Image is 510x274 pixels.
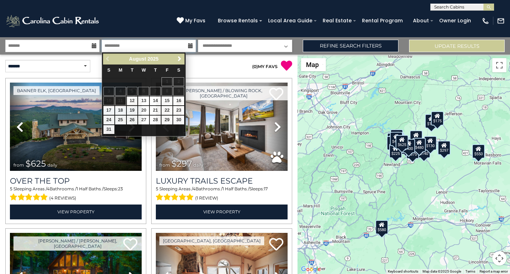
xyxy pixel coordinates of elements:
span: Wednesday [142,68,146,73]
span: My Favs [185,17,205,24]
span: Sunday [107,68,110,73]
div: $125 [390,129,403,143]
div: $349 [410,130,423,145]
div: Sleeping Areas / Bathrooms / Sleeps: [10,186,142,203]
a: Open this area in Google Maps (opens a new window) [299,265,323,274]
span: from [13,162,24,168]
div: $375 [406,144,419,158]
div: Sleeping Areas / Bathrooms / Sleeps: [156,186,288,203]
span: (1 review) [195,194,218,203]
a: 15 [161,96,172,105]
a: 27 [138,116,149,124]
a: 20 [138,106,149,115]
span: (4 reviews) [49,194,76,203]
a: 22 [161,106,172,115]
a: Next [175,55,184,63]
a: 12 [127,96,138,105]
a: [PERSON_NAME] / [PERSON_NAME], [GEOGRAPHIC_DATA] [13,236,142,251]
a: View Property [156,205,288,219]
span: 17 [264,186,268,191]
div: $550 [472,144,485,158]
img: thumbnail_167153549.jpeg [10,83,142,171]
a: 29 [161,116,172,124]
span: daily [47,162,57,168]
span: Friday [166,68,169,73]
div: $175 [431,111,444,125]
button: Toggle fullscreen view [492,58,506,72]
button: Keyboard shortcuts [388,269,418,274]
a: Owner Login [436,15,475,26]
span: 0 [254,64,256,69]
span: $297 [171,158,192,169]
a: Browse Rentals [214,15,261,26]
a: 26 [127,116,138,124]
a: 28 [150,116,161,124]
span: 4 [47,186,50,191]
a: 24 [103,116,114,124]
a: [PERSON_NAME] / Blowing Rock, [GEOGRAPHIC_DATA] [159,86,288,100]
span: daily [193,162,203,168]
a: About [409,15,432,26]
button: Change map style [301,58,326,71]
span: 5 [10,186,12,191]
span: 23 [118,186,123,191]
div: $580 [375,220,388,234]
a: 18 [115,106,126,115]
a: Banner Elk, [GEOGRAPHIC_DATA] [13,86,100,95]
button: Update Results [409,40,505,52]
a: Local Area Guide [265,15,316,26]
span: Tuesday [131,68,134,73]
span: August [129,56,146,62]
a: 21 [150,106,161,115]
img: phone-regular-white.png [482,17,489,25]
a: (0)MY FAVS [252,64,278,69]
a: My Favs [177,17,207,25]
img: mail-regular-white.png [497,17,505,25]
span: Thursday [154,68,157,73]
a: View Property [10,205,142,219]
img: thumbnail_168695581.jpeg [156,83,288,171]
span: 4 [193,186,195,191]
span: $625 [25,158,46,169]
a: Terms [465,269,475,273]
a: 23 [173,106,184,115]
span: Monday [119,68,123,73]
div: $175 [425,114,438,128]
span: 2025 [147,56,158,62]
a: Over The Top [10,176,142,186]
button: Map camera controls [492,251,506,265]
div: $225 [389,144,402,158]
div: $625 [396,135,408,149]
a: 16 [173,96,184,105]
a: 19 [127,106,138,115]
span: Map data ©2025 Google [423,269,461,273]
a: 13 [138,96,149,105]
span: Map [306,61,319,68]
span: from [159,162,170,168]
img: White-1-2.png [5,14,101,28]
a: Refine Search Filters [303,40,398,52]
a: Add to favorites [269,237,283,252]
a: Rental Program [358,15,406,26]
span: 1 Half Baths / [76,186,103,191]
a: Report a map error [480,269,508,273]
span: Saturday [177,68,180,73]
a: 25 [115,116,126,124]
div: $230 [387,136,399,150]
a: Luxury Trails Escape [156,176,288,186]
span: 1 Half Baths / [222,186,249,191]
a: [GEOGRAPHIC_DATA], [GEOGRAPHIC_DATA] [159,236,264,245]
div: $400 [402,139,415,153]
a: 17 [103,106,114,115]
img: Google [299,265,323,274]
div: $140 [418,144,430,158]
span: Next [177,56,182,62]
div: $297 [438,141,450,155]
a: 14 [150,96,161,105]
div: $480 [413,138,426,152]
a: 30 [173,116,184,124]
span: ( ) [252,64,258,69]
a: Real Estate [319,15,355,26]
